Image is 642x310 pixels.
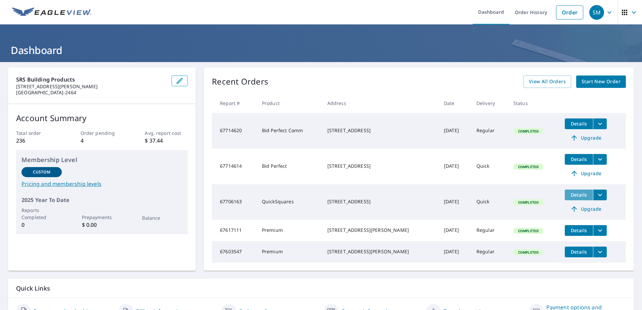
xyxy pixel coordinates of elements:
td: [DATE] [439,184,471,220]
button: filesDropdownBtn-67714620 [593,118,607,129]
td: 67603547 [212,241,257,263]
div: SM [589,5,604,20]
img: EV Logo [12,7,91,17]
p: Custom [33,169,50,175]
div: [STREET_ADDRESS][PERSON_NAME] [327,227,433,234]
button: detailsBtn-67603547 [565,247,593,257]
button: detailsBtn-67706163 [565,190,593,200]
span: Completed [514,200,543,205]
td: Premium [257,241,322,263]
p: [GEOGRAPHIC_DATA]-2464 [16,90,166,96]
a: Upgrade [565,168,607,179]
p: Avg. report cost [145,130,188,137]
a: Pricing and membership levels [21,180,182,188]
div: [STREET_ADDRESS][PERSON_NAME] [327,248,433,255]
td: Regular [471,113,508,149]
a: Order [556,5,583,19]
button: detailsBtn-67714620 [565,118,593,129]
p: Prepayments [82,214,122,221]
td: Premium [257,220,322,241]
span: Upgrade [569,205,603,213]
span: Details [569,156,589,162]
p: [STREET_ADDRESS][PERSON_NAME] [16,84,166,90]
p: Total order [16,130,59,137]
div: [STREET_ADDRESS] [327,198,433,205]
span: Completed [514,250,543,255]
button: filesDropdownBtn-67617111 [593,225,607,236]
span: Details [569,120,589,127]
p: Order pending [81,130,124,137]
th: Date [439,93,471,113]
p: Balance [142,214,182,221]
span: Details [569,227,589,234]
span: Upgrade [569,134,603,142]
span: Completed [514,228,543,233]
span: Details [569,192,589,198]
button: filesDropdownBtn-67603547 [593,247,607,257]
td: 67706163 [212,184,257,220]
div: [STREET_ADDRESS] [327,127,433,134]
p: SRS Building Products [16,75,166,84]
span: Details [569,249,589,255]
span: View All Orders [529,77,566,86]
h1: Dashboard [8,43,634,57]
span: Upgrade [569,169,603,177]
p: $ 37.44 [145,137,188,145]
td: 67714620 [212,113,257,149]
a: Start New Order [576,75,626,88]
td: Quick [471,149,508,184]
td: Quick [471,184,508,220]
a: Upgrade [565,204,607,214]
td: 67617111 [212,220,257,241]
th: Status [508,93,559,113]
td: [DATE] [439,149,471,184]
p: 2025 Year To Date [21,196,182,204]
td: QuickSquares [257,184,322,220]
button: detailsBtn-67714614 [565,154,593,165]
span: Completed [514,129,543,134]
td: Bid Perfect [257,149,322,184]
p: Reports Completed [21,207,62,221]
td: Bid Perfect Comm [257,113,322,149]
p: Account Summary [16,112,188,124]
td: [DATE] [439,241,471,263]
p: 4 [81,137,124,145]
p: 236 [16,137,59,145]
p: $ 0.00 [82,221,122,229]
span: Start New Order [582,77,621,86]
td: Regular [471,241,508,263]
div: [STREET_ADDRESS] [327,163,433,169]
button: detailsBtn-67617111 [565,225,593,236]
a: Upgrade [565,133,607,143]
p: Membership Level [21,155,182,164]
button: filesDropdownBtn-67714614 [593,154,607,165]
td: Regular [471,220,508,241]
p: Recent Orders [212,75,268,88]
span: Completed [514,164,543,169]
th: Product [257,93,322,113]
th: Report # [212,93,257,113]
th: Delivery [471,93,508,113]
button: filesDropdownBtn-67706163 [593,190,607,200]
td: [DATE] [439,113,471,149]
a: View All Orders [523,75,571,88]
p: 0 [21,221,62,229]
td: 67714614 [212,149,257,184]
p: Quick Links [16,284,626,293]
th: Address [322,93,439,113]
td: [DATE] [439,220,471,241]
